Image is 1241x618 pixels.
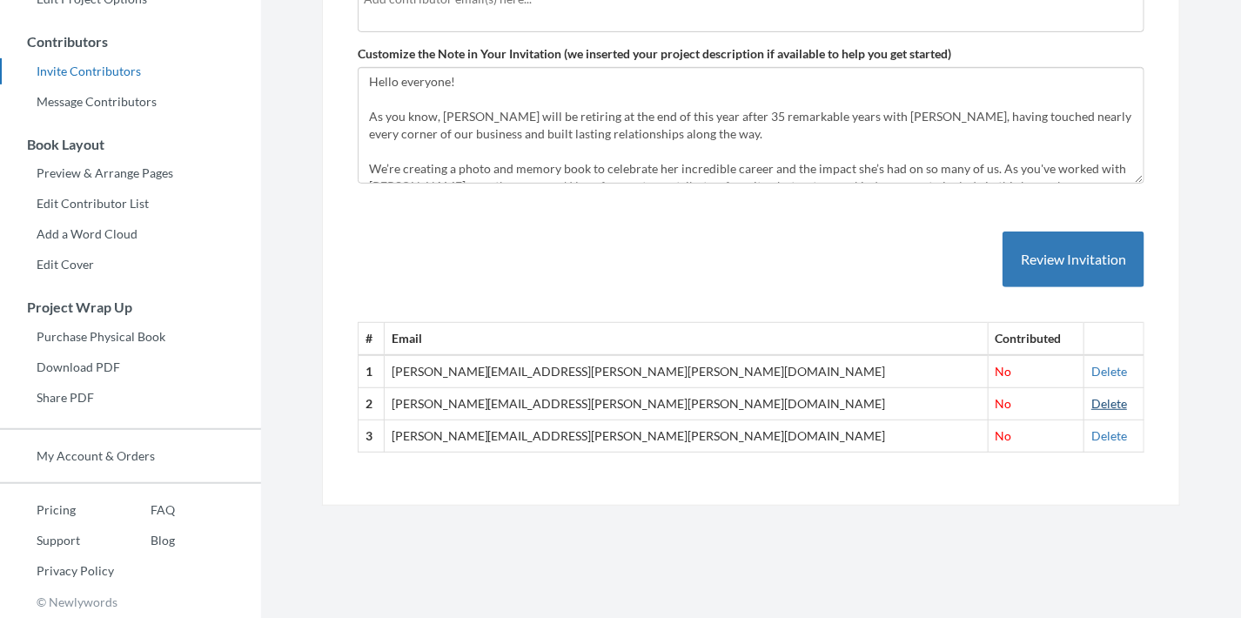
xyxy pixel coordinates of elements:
[114,497,175,523] a: FAQ
[359,355,385,387] th: 1
[359,323,385,355] th: #
[358,45,951,63] label: Customize the Note in Your Invitation (we inserted your project description if available to help ...
[996,396,1012,411] span: No
[384,323,988,355] th: Email
[1003,232,1144,288] button: Review Invitation
[358,67,1144,184] textarea: Hello everyone! As you know, [PERSON_NAME] will be retiring at the end of this year after 35 rema...
[1091,364,1127,379] a: Delete
[996,364,1012,379] span: No
[1,137,261,152] h3: Book Layout
[359,420,385,453] th: 3
[384,355,988,387] td: [PERSON_NAME][EMAIL_ADDRESS][PERSON_NAME][PERSON_NAME][DOMAIN_NAME]
[1,34,261,50] h3: Contributors
[359,388,385,420] th: 2
[1091,396,1127,411] a: Delete
[384,388,988,420] td: [PERSON_NAME][EMAIL_ADDRESS][PERSON_NAME][PERSON_NAME][DOMAIN_NAME]
[114,527,175,554] a: Blog
[1,299,261,315] h3: Project Wrap Up
[384,420,988,453] td: [PERSON_NAME][EMAIL_ADDRESS][PERSON_NAME][PERSON_NAME][DOMAIN_NAME]
[996,428,1012,443] span: No
[35,12,97,28] span: Support
[1091,428,1127,443] a: Delete
[988,323,1083,355] th: Contributed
